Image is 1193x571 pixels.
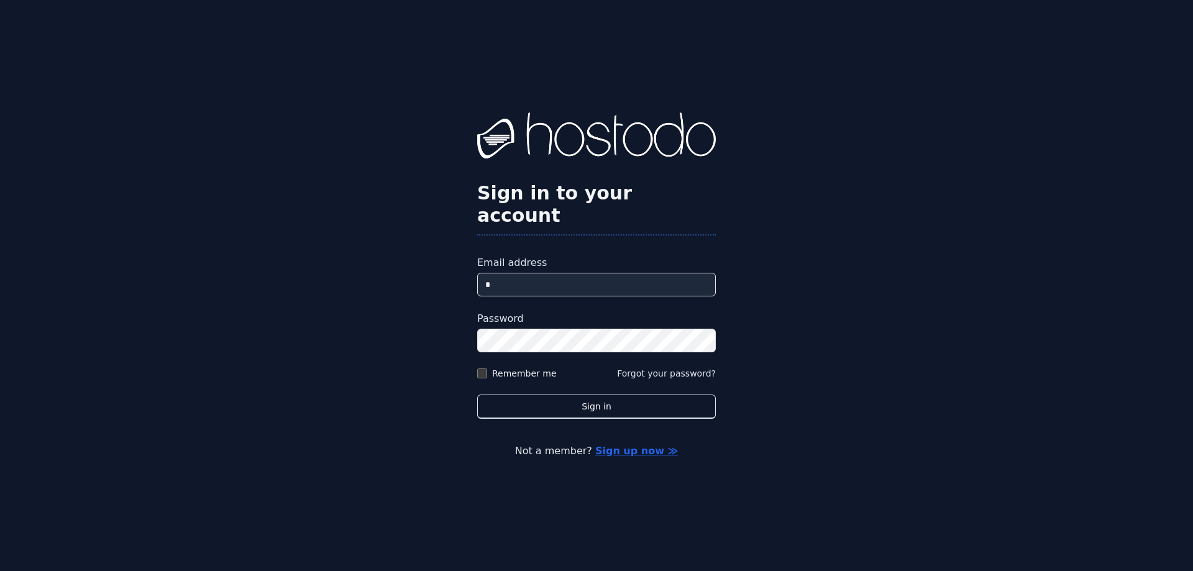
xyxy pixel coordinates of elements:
button: Sign in [477,395,716,419]
a: Sign up now ≫ [595,445,678,457]
label: Password [477,311,716,326]
p: Not a member? [60,444,1133,459]
label: Email address [477,255,716,270]
button: Forgot your password? [617,367,716,380]
img: Hostodo [477,112,716,162]
h2: Sign in to your account [477,182,716,227]
label: Remember me [492,367,557,380]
